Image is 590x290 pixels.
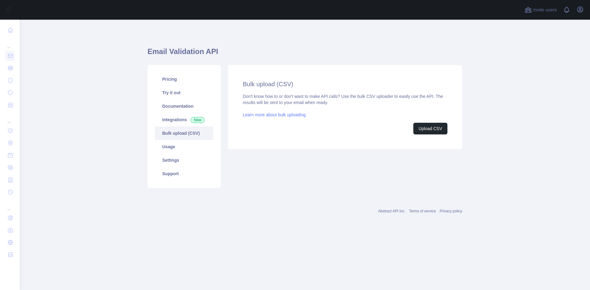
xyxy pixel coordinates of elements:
h2: Bulk upload (CSV) [243,80,447,88]
a: Support [155,167,213,180]
a: Try it out [155,86,213,99]
span: New [191,117,205,123]
div: Don't know how to or don't want to make API calls? Use the bulk CSV uploader to easily use the AP... [243,93,447,134]
a: Usage [155,140,213,153]
h1: Email Validation API [147,47,462,61]
a: Settings [155,153,213,167]
div: ... [5,37,15,49]
a: Bulk upload (CSV) [155,126,213,140]
a: Learn more about bulk uploading [243,112,306,117]
button: Invite users [523,5,558,15]
a: Documentation [155,99,213,113]
div: ... [5,199,15,211]
div: ... [5,112,15,124]
span: Invite users [533,6,557,14]
a: Privacy policy [440,209,462,213]
a: Terms of service [409,209,436,213]
a: Pricing [155,72,213,86]
a: Abstract API Inc. [378,209,406,213]
button: Upload CSV [413,123,447,134]
a: Integrations New [155,113,213,126]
